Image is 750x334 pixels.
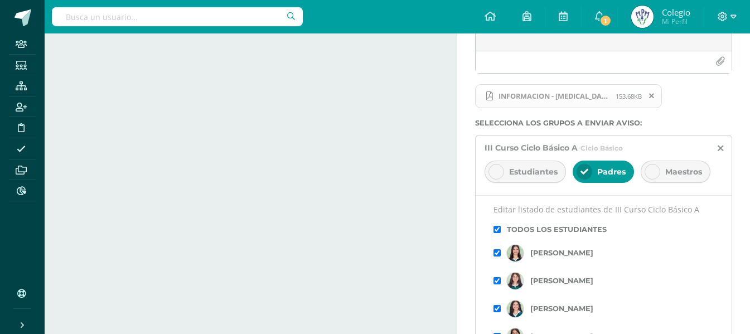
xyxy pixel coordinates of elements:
[662,17,690,26] span: Mi Perfil
[616,92,642,100] span: 153.68KB
[485,143,578,153] span: III Curso Ciclo Básico A
[599,14,612,27] span: 1
[475,84,662,109] span: INFORMACION - TOS FERINA IIIA.pdf
[530,304,593,313] label: [PERSON_NAME]
[507,273,524,289] img: student
[493,205,714,215] p: Editar listado de estudiantes de III Curso Ciclo Básico A
[662,7,690,18] span: Colegio
[642,90,661,102] span: Remover archivo
[530,277,593,285] label: [PERSON_NAME]
[507,245,524,262] img: student
[597,167,626,177] span: Padres
[631,6,654,28] img: e484a19925c0a5cccf408cad57c67c38.png
[52,7,303,26] input: Busca un usuario...
[665,167,702,177] span: Maestros
[475,119,732,127] label: Selecciona los grupos a enviar aviso :
[507,301,524,317] img: student
[530,249,593,257] label: [PERSON_NAME]
[509,167,558,177] span: Estudiantes
[507,225,607,234] label: Todos los estudiantes
[493,91,616,100] span: INFORMACION - [MEDICAL_DATA] IIIA.pdf
[580,144,623,152] span: Ciclo Básico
